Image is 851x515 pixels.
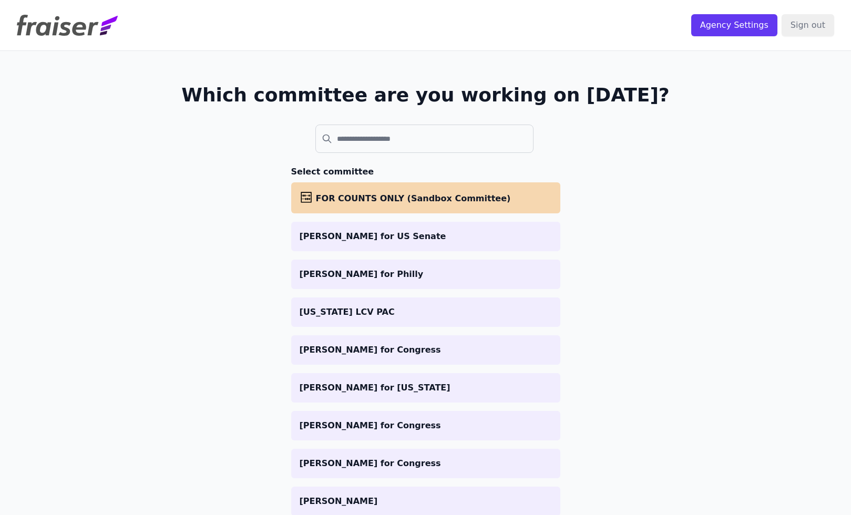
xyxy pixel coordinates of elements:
a: [US_STATE] LCV PAC [291,297,560,327]
input: Agency Settings [691,14,777,36]
h1: Which committee are you working on [DATE]? [181,85,670,106]
p: [PERSON_NAME] for Congress [300,344,552,356]
p: [PERSON_NAME] for Philly [300,268,552,281]
p: [PERSON_NAME] for [US_STATE] [300,382,552,394]
a: [PERSON_NAME] for Philly [291,260,560,289]
img: Fraiser Logo [17,15,118,36]
h3: Select committee [291,166,560,178]
a: [PERSON_NAME] for [US_STATE] [291,373,560,403]
p: [US_STATE] LCV PAC [300,306,552,318]
a: [PERSON_NAME] for US Senate [291,222,560,251]
p: [PERSON_NAME] for Congress [300,457,552,470]
p: [PERSON_NAME] [300,495,552,508]
input: Sign out [782,14,834,36]
p: [PERSON_NAME] for Congress [300,419,552,432]
a: [PERSON_NAME] for Congress [291,335,560,365]
a: FOR COUNTS ONLY (Sandbox Committee) [291,182,560,213]
p: [PERSON_NAME] for US Senate [300,230,552,243]
span: FOR COUNTS ONLY (Sandbox Committee) [316,193,511,203]
a: [PERSON_NAME] for Congress [291,449,560,478]
a: [PERSON_NAME] for Congress [291,411,560,440]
